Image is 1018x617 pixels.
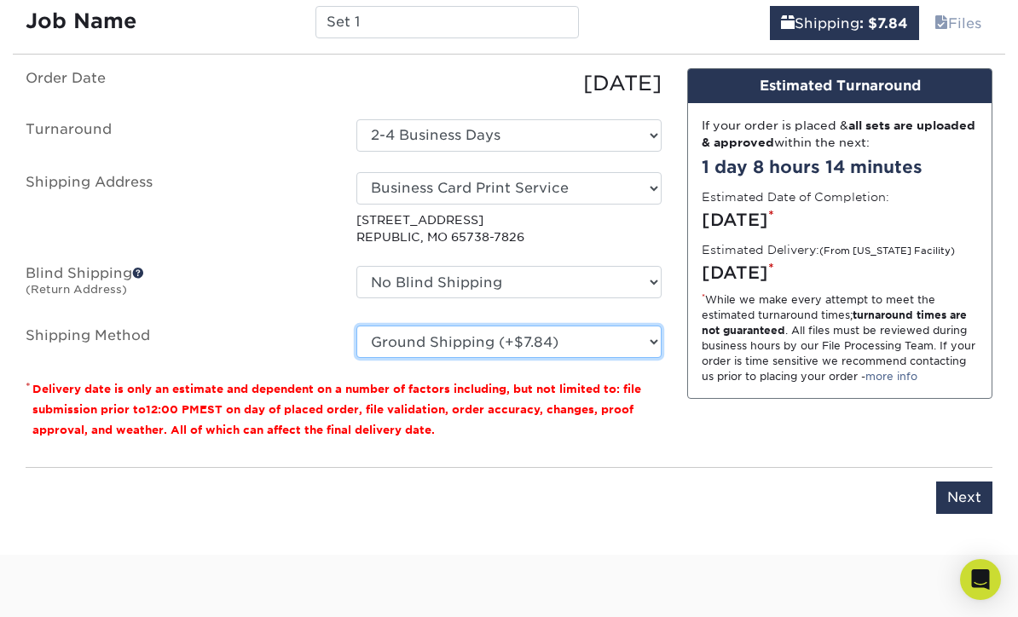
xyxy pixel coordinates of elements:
div: Estimated Turnaround [688,69,992,103]
a: more info [865,370,917,383]
span: shipping [781,15,795,32]
label: Estimated Date of Completion: [702,188,889,205]
span: files [934,15,948,32]
label: Turnaround [13,119,344,152]
div: [DATE] [702,207,978,233]
label: Order Date [13,68,344,99]
span: 12:00 PM [146,403,200,416]
label: Estimated Delivery: [702,241,955,258]
label: Shipping Address [13,172,344,246]
div: If your order is placed & within the next: [702,117,978,152]
input: Enter a job name [315,6,580,38]
small: Delivery date is only an estimate and dependent on a number of factors including, but not limited... [32,383,641,436]
div: 1 day 8 hours 14 minutes [702,154,978,180]
a: Shipping: $7.84 [770,6,919,40]
strong: Job Name [26,9,136,33]
div: [DATE] [702,260,978,285]
div: While we make every attempt to meet the estimated turnaround times; . All files must be reviewed ... [702,292,978,384]
label: Shipping Method [13,326,344,358]
input: Next [936,481,992,514]
small: (Return Address) [26,283,127,296]
b: : $7.84 [859,15,908,32]
div: [DATE] [344,68,674,99]
small: (From [US_STATE] Facility) [819,245,955,257]
p: [STREET_ADDRESS] REPUBLIC, MO 65738-7826 [356,211,662,246]
a: Files [923,6,992,40]
div: Open Intercom Messenger [960,559,1001,600]
label: Blind Shipping [13,266,344,305]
